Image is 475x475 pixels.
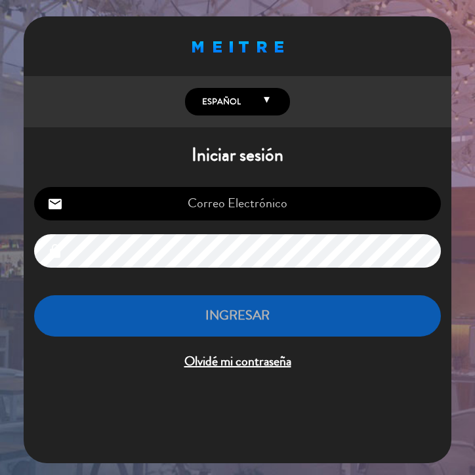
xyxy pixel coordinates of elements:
[34,187,441,220] input: Correo Electrónico
[47,243,63,259] i: lock
[47,196,63,212] i: email
[192,41,283,52] img: MEITRE
[24,144,451,167] h1: Iniciar sesión
[34,351,441,373] span: Olvidé mi contraseña
[34,295,441,337] button: INGRESAR
[199,95,241,108] span: Español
